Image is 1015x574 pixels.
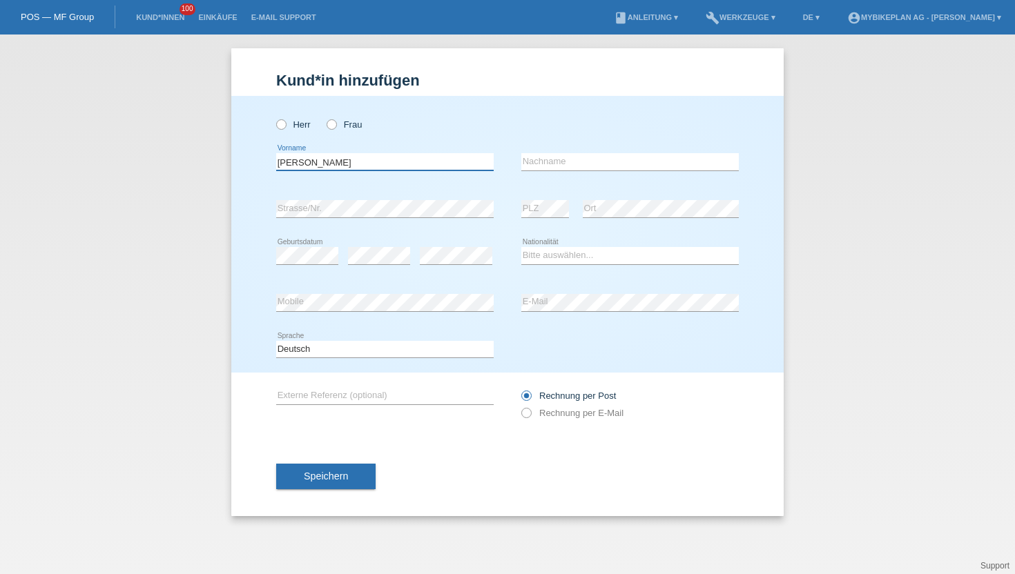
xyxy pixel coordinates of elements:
button: Speichern [276,464,376,490]
a: DE ▾ [796,13,826,21]
span: 100 [180,3,196,15]
label: Frau [327,119,362,130]
a: bookAnleitung ▾ [607,13,685,21]
a: Einkäufe [191,13,244,21]
h1: Kund*in hinzufügen [276,72,739,89]
a: Kund*innen [129,13,191,21]
a: buildWerkzeuge ▾ [699,13,782,21]
input: Rechnung per E-Mail [521,408,530,425]
i: account_circle [847,11,861,25]
input: Frau [327,119,336,128]
input: Herr [276,119,285,128]
a: E-Mail Support [244,13,323,21]
span: Speichern [304,471,348,482]
i: build [706,11,719,25]
a: Support [980,561,1009,571]
label: Rechnung per Post [521,390,616,401]
a: POS — MF Group [21,12,94,22]
label: Rechnung per E-Mail [521,408,623,418]
label: Herr [276,119,311,130]
a: account_circleMybikeplan AG - [PERSON_NAME] ▾ [840,13,1008,21]
input: Rechnung per Post [521,390,530,408]
i: book [614,11,628,25]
